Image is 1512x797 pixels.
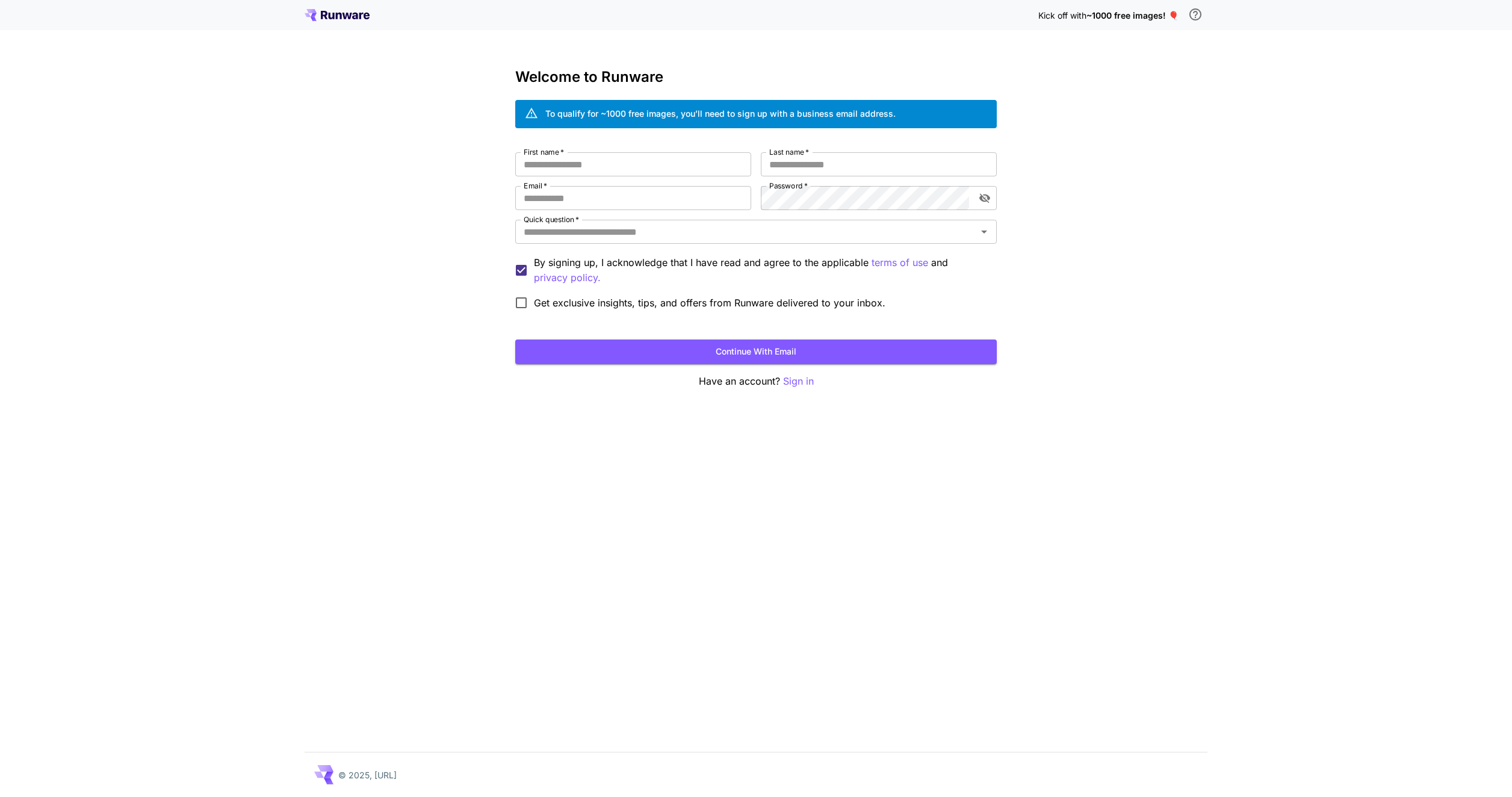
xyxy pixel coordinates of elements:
button: By signing up, I acknowledge that I have read and agree to the applicable and privacy policy. [872,255,928,270]
label: Quick question [524,214,579,225]
button: By signing up, I acknowledge that I have read and agree to the applicable terms of use and [534,270,601,285]
p: By signing up, I acknowledge that I have read and agree to the applicable and [534,255,987,285]
button: Continue with email [515,340,997,364]
button: Sign in [783,374,814,389]
label: Email [524,181,547,191]
button: toggle password visibility [974,187,996,209]
h3: Welcome to Runware [515,69,997,85]
p: Have an account? [515,374,997,389]
div: To qualify for ~1000 free images, you’ll need to sign up with a business email address. [545,107,896,120]
label: Last name [769,147,809,157]
p: privacy policy. [534,270,601,285]
label: First name [524,147,564,157]
button: In order to qualify for free credit, you need to sign up with a business email address and click ... [1183,2,1207,26]
span: Get exclusive insights, tips, and offers from Runware delivered to your inbox. [534,296,885,310]
span: ~1000 free images! 🎈 [1086,10,1179,20]
button: Open [976,223,993,240]
span: Kick off with [1038,10,1086,20]
p: © 2025, [URL] [338,769,397,781]
label: Password [769,181,808,191]
p: terms of use [872,255,928,270]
